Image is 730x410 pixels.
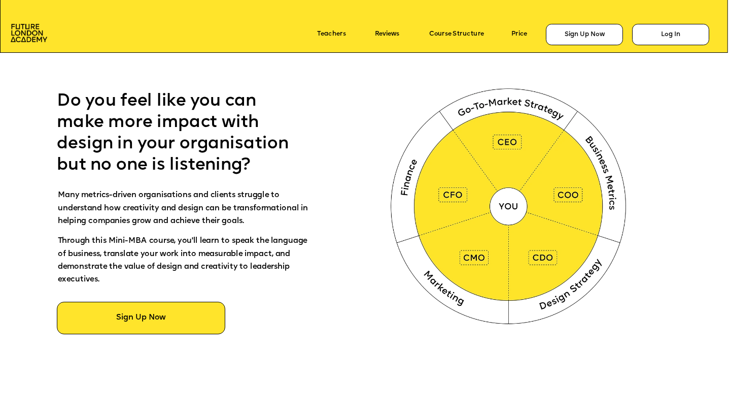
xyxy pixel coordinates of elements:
img: image-aac980e9-41de-4c2d-a048-f29dd30a0068.png [11,24,47,43]
a: Reviews [375,31,399,38]
img: image-94416c34-2042-40bc-bb9b-e63dbcc6dc34.webp [374,68,646,341]
a: Price [511,31,527,38]
span: Through this Mini-MBA course, you'll learn to speak the language of business, translate your work... [58,237,309,283]
span: Do you feel like you can make more impact with design in your organisation but no one is listening? [57,92,293,174]
a: Course Structure [429,31,484,38]
a: Teachers [317,31,345,38]
span: Many metrics-driven organisations and clients struggle to understand how creativity and design ca... [58,192,310,225]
